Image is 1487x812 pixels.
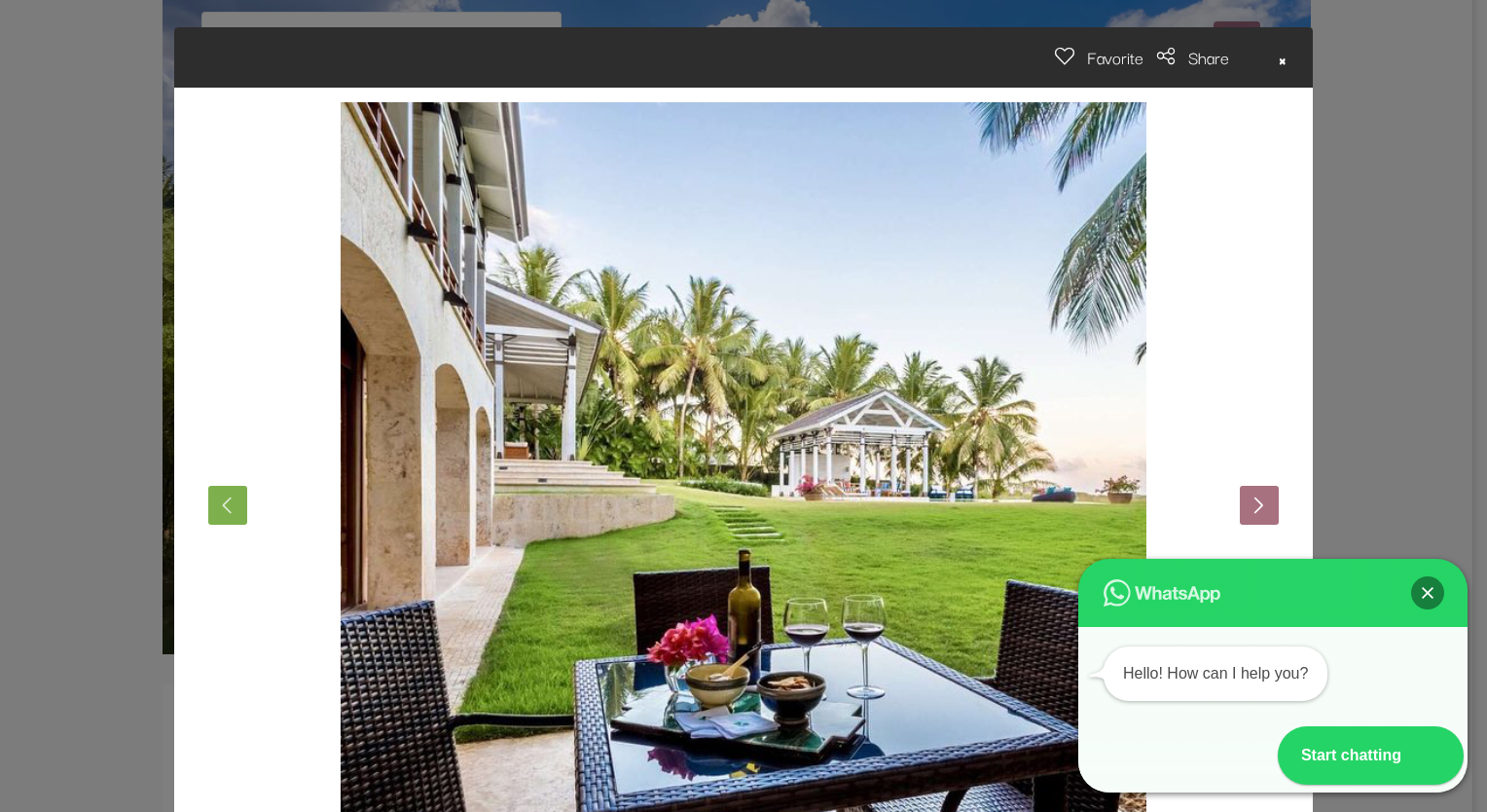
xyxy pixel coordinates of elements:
[1278,726,1464,785] div: Start chatting
[1087,44,1143,70] span: Favorite
[1188,44,1229,70] span: Share
[1104,646,1327,701] div: Hello! How can I help you?
[1278,42,1288,73] span: ×
[1411,576,1444,609] div: Close
[1252,27,1313,88] button: Close
[1156,44,1229,70] a: Share
[1240,486,1279,525] button: Next
[208,486,247,525] button: Previous
[1055,44,1143,70] a: Favorite
[1278,726,1405,785] div: Start chatting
